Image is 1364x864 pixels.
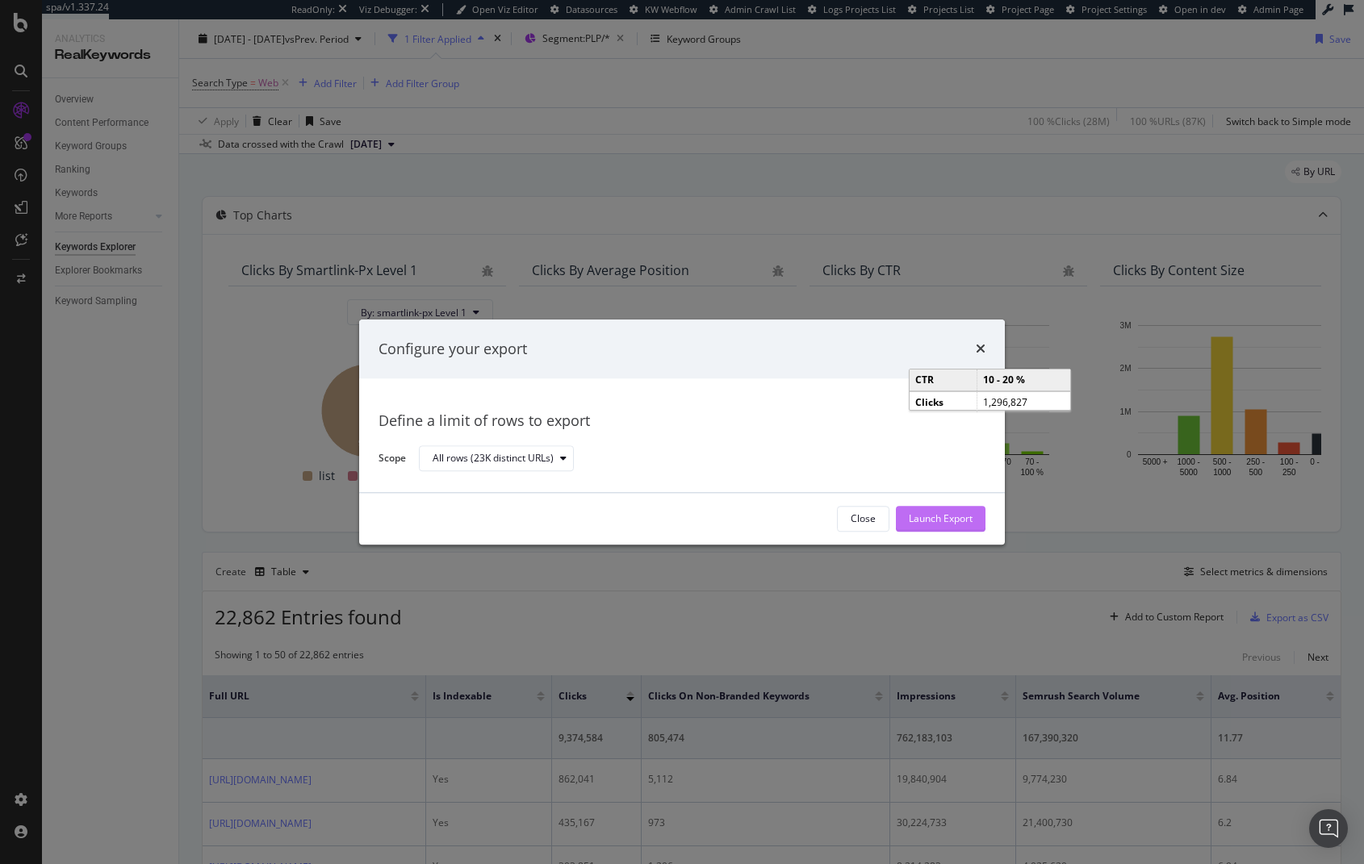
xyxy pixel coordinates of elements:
div: Close [851,512,876,526]
div: All rows (23K distinct URLs) [433,454,554,464]
button: Close [837,506,889,532]
button: All rows (23K distinct URLs) [419,446,574,472]
div: modal [359,319,1005,545]
div: Open Intercom Messenger [1309,809,1348,848]
button: Launch Export [896,506,985,532]
div: Launch Export [909,512,973,526]
div: Configure your export [379,339,527,360]
div: times [976,339,985,360]
label: Scope [379,451,406,469]
div: Define a limit of rows to export [379,411,985,432]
